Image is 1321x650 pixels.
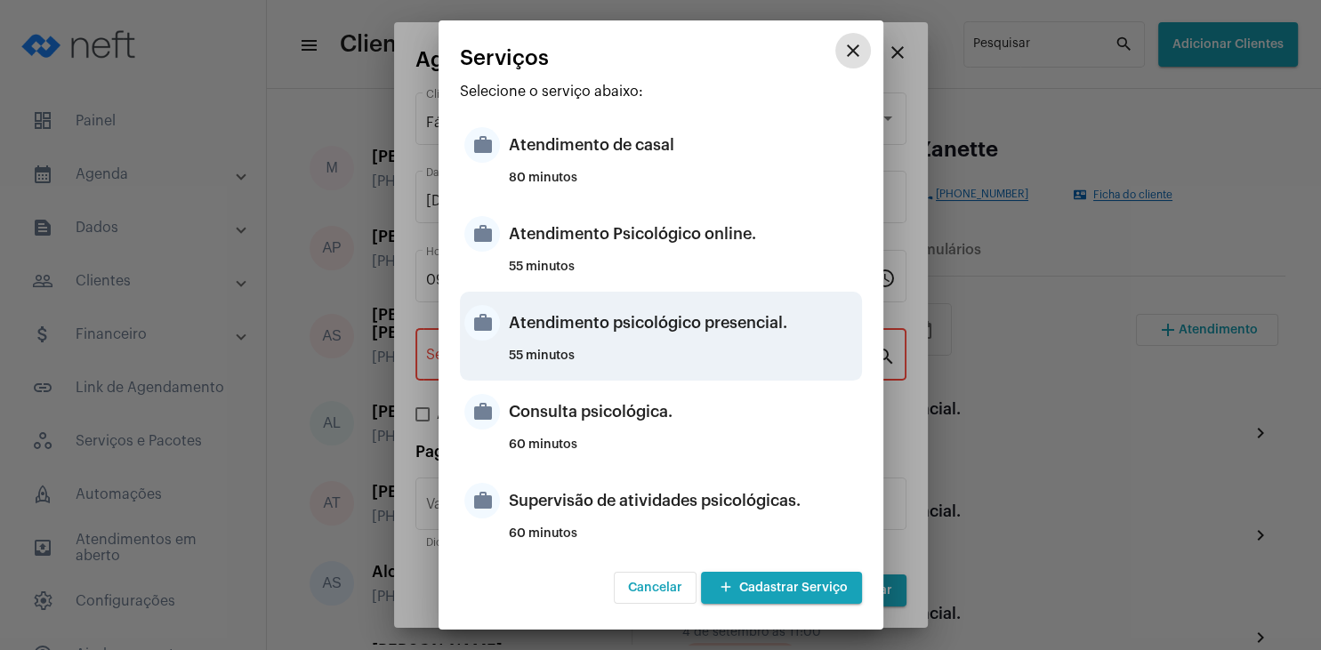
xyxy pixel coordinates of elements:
[509,527,858,554] div: 60 minutos
[701,572,862,604] button: Cadastrar Serviço
[842,40,864,61] mat-icon: close
[614,572,697,604] button: Cancelar
[509,261,858,287] div: 55 minutos
[509,438,858,465] div: 60 minutos
[509,349,858,376] div: 55 minutos
[715,582,848,594] span: Cadastrar Serviço
[460,46,549,69] span: Serviços
[464,216,500,252] mat-icon: work
[509,296,858,349] div: Atendimento psicológico presencial.
[509,385,858,438] div: Consulta psicológica.
[464,483,500,518] mat-icon: work
[464,127,500,163] mat-icon: work
[509,118,858,172] div: Atendimento de casal
[464,394,500,429] mat-icon: work
[460,84,862,100] p: Selecione o serviço abaixo:
[509,172,858,198] div: 80 minutos
[628,582,682,594] span: Cancelar
[464,305,500,341] mat-icon: work
[509,207,858,261] div: Atendimento Psicológico online.
[715,576,737,600] mat-icon: add
[509,474,858,527] div: Supervisão de atividades psicológicas.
